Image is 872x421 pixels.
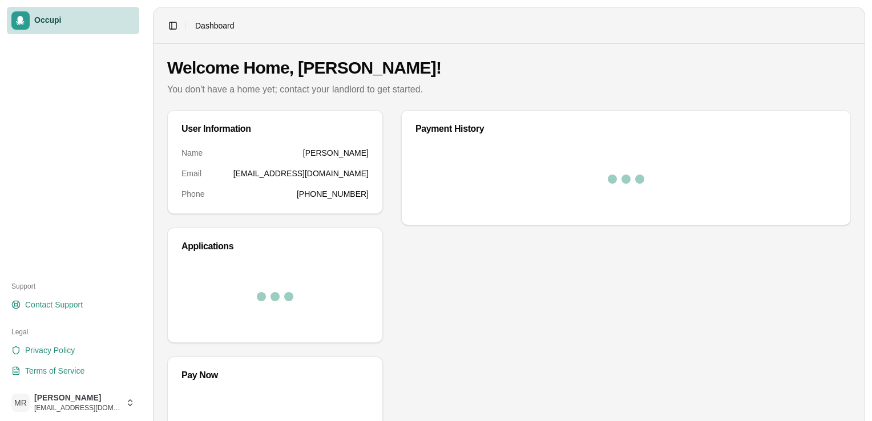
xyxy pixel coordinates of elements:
div: Pay Now [181,371,369,380]
a: Contact Support [7,295,139,314]
dd: [PERSON_NAME] [303,147,369,159]
span: [EMAIL_ADDRESS][DOMAIN_NAME] [34,403,121,412]
dt: Name [181,147,203,159]
span: Occupi [34,15,135,26]
nav: breadcrumb [195,20,235,31]
span: Contact Support [25,299,83,310]
div: User Information [181,124,369,133]
a: Privacy Policy [7,341,139,359]
p: You don't have a home yet; contact your landlord to get started. [167,83,851,96]
dd: [EMAIL_ADDRESS][DOMAIN_NAME] [233,168,369,179]
a: Occupi [7,7,139,34]
dt: Email [181,168,201,179]
div: Payment History [415,124,837,133]
span: [PERSON_NAME] [34,393,121,403]
dt: Phone [181,188,204,200]
h1: Welcome Home, [PERSON_NAME]! [167,58,851,78]
dd: [PHONE_NUMBER] [297,188,369,200]
a: Terms of Service [7,362,139,380]
span: Privacy Policy [25,345,75,356]
div: Legal [7,323,139,341]
div: Support [7,277,139,295]
span: Dashboard [195,20,235,31]
div: Applications [181,242,369,251]
button: MR[PERSON_NAME][EMAIL_ADDRESS][DOMAIN_NAME] [7,389,139,416]
span: MR [11,394,30,412]
span: Terms of Service [25,365,84,377]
